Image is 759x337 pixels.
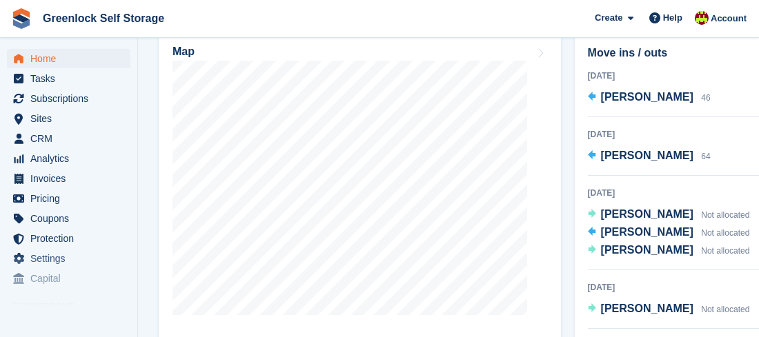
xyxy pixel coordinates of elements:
a: menu [7,169,130,188]
span: Home [30,49,113,68]
a: menu [7,89,130,108]
span: Protection [30,229,113,248]
span: 46 [701,93,710,103]
span: Capital [30,269,113,288]
span: [PERSON_NAME] [601,150,693,161]
span: Analytics [30,149,113,168]
a: menu [7,129,130,148]
span: Help [663,11,682,25]
span: Not allocated [701,228,749,238]
a: menu [7,249,130,268]
a: menu [7,229,130,248]
a: [PERSON_NAME] Not allocated [588,224,750,242]
a: menu [7,269,130,288]
a: [PERSON_NAME] 64 [588,147,711,165]
a: [PERSON_NAME] Not allocated [588,242,750,260]
span: Not allocated [701,305,749,314]
a: menu [7,69,130,88]
a: [PERSON_NAME] 46 [588,89,711,107]
span: [PERSON_NAME] [601,244,693,256]
span: Pricing [30,189,113,208]
span: [PERSON_NAME] [601,226,693,238]
span: Coupons [30,209,113,228]
a: [PERSON_NAME] Not allocated [588,206,750,224]
img: stora-icon-8386f47178a22dfd0bd8f6a31ec36ba5ce8667c1dd55bd0f319d3a0aa187defe.svg [11,8,32,29]
span: Storefront [12,300,137,314]
span: Invoices [30,169,113,188]
a: menu [7,149,130,168]
span: 64 [701,152,710,161]
span: Settings [30,249,113,268]
a: menu [7,189,130,208]
span: [PERSON_NAME] [601,91,693,103]
a: Greenlock Self Storage [37,7,170,30]
span: Not allocated [701,246,749,256]
a: menu [7,49,130,68]
span: Account [711,12,747,25]
span: Tasks [30,69,113,88]
span: Create [595,11,622,25]
img: Andrew Hamilton [695,11,709,25]
span: CRM [30,129,113,148]
a: [PERSON_NAME] Not allocated [588,300,750,318]
span: Not allocated [701,210,749,220]
h2: Map [172,45,195,58]
span: [PERSON_NAME] [601,303,693,314]
span: [PERSON_NAME] [601,208,693,220]
a: menu [7,109,130,128]
a: menu [7,209,130,228]
span: Sites [30,109,113,128]
span: Subscriptions [30,89,113,108]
